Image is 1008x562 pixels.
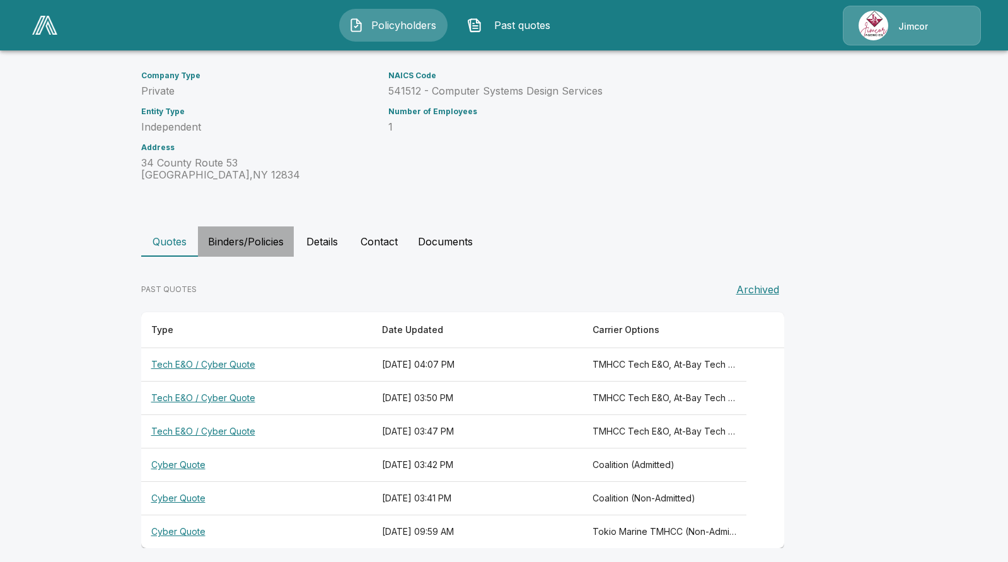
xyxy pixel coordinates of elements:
img: Past quotes Icon [467,18,482,33]
th: [DATE] 03:50 PM [372,382,582,415]
h6: Number of Employees [388,107,744,116]
p: 34 County Route 53 [GEOGRAPHIC_DATA] , NY 12834 [141,157,373,181]
th: Cyber Quote [141,482,372,515]
img: Policyholders Icon [349,18,364,33]
th: [DATE] 03:47 PM [372,415,582,448]
span: Policyholders [369,18,438,33]
button: Quotes [141,226,198,257]
th: TMHCC Tech E&O, At-Bay Tech E&O (Non-Admitted), CFC Tech E&O (Admitted), Coalition (Non-Admitted)... [582,348,746,382]
th: Carrier Options [582,312,746,348]
th: Tokio Marine TMHCC (Non-Admitted), At-Bay (Non-Admitted), Beazley, Elpha (Non-Admitted) Enhanced,... [582,515,746,549]
button: Policyholders IconPolicyholders [339,9,448,42]
h6: NAICS Code [388,71,744,80]
h6: Address [141,143,373,152]
th: Date Updated [372,312,582,348]
th: TMHCC Tech E&O, At-Bay Tech E&O (Non-Admitted), CFC Tech E&O (Admitted), Coalition (Non-Admitted)... [582,382,746,415]
p: 541512 - Computer Systems Design Services [388,85,744,97]
th: TMHCC Tech E&O, At-Bay Tech E&O (Non-Admitted), CFC Tech E&O (Admitted), Coalition (Non-Admitted)... [582,415,746,448]
p: PAST QUOTES [141,284,197,295]
button: Documents [408,226,483,257]
th: [DATE] 03:42 PM [372,448,582,482]
p: Independent [141,121,373,133]
th: [DATE] 03:41 PM [372,482,582,515]
p: 1 [388,121,744,133]
th: Tech E&O / Cyber Quote [141,415,372,448]
th: [DATE] 04:07 PM [372,348,582,382]
button: Contact [350,226,408,257]
th: Cyber Quote [141,448,372,482]
table: responsive table [141,312,784,548]
p: Private [141,85,373,97]
button: Archived [731,277,784,302]
th: Coalition (Admitted) [582,448,746,482]
h6: Company Type [141,71,373,80]
th: Coalition (Non-Admitted) [582,482,746,515]
th: [DATE] 09:59 AM [372,515,582,549]
th: Tech E&O / Cyber Quote [141,382,372,415]
th: Cyber Quote [141,515,372,549]
h6: Entity Type [141,107,373,116]
img: AA Logo [32,16,57,35]
th: Type [141,312,372,348]
div: policyholder tabs [141,226,867,257]
button: Past quotes IconPast quotes [458,9,566,42]
button: Details [294,226,350,257]
button: Binders/Policies [198,226,294,257]
th: Tech E&O / Cyber Quote [141,348,372,382]
span: Past quotes [487,18,557,33]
